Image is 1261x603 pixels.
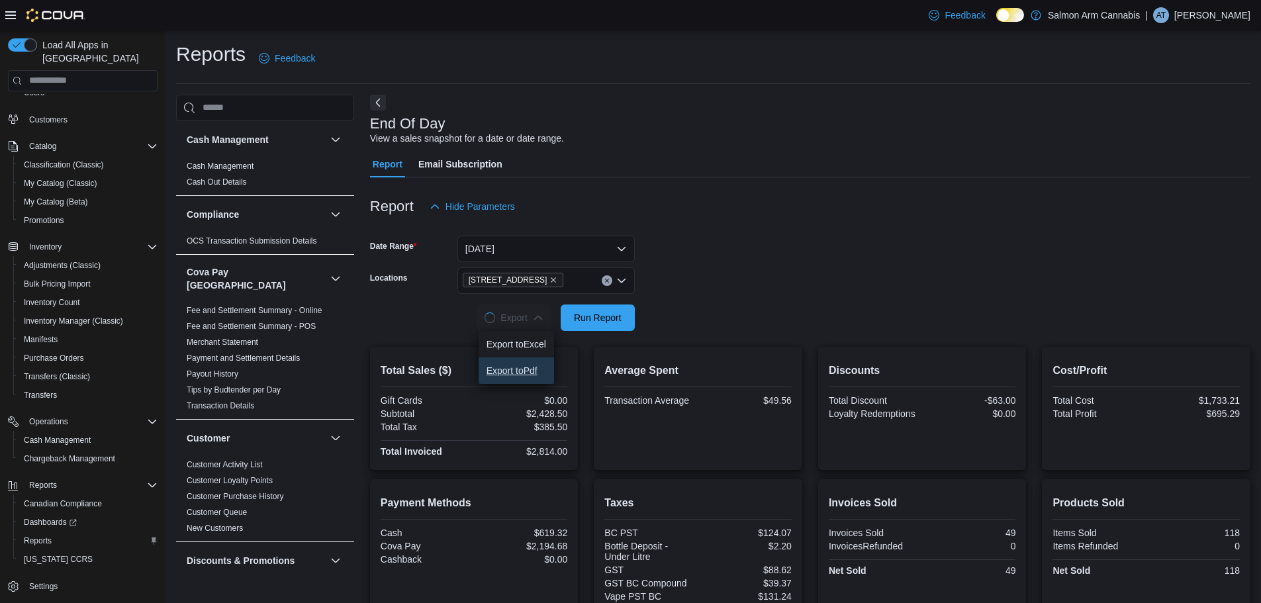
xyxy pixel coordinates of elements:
[1052,395,1143,406] div: Total Cost
[604,395,695,406] div: Transaction Average
[370,241,417,252] label: Date Range
[19,313,158,329] span: Inventory Manager (Classic)
[701,395,792,406] div: $49.56
[13,386,163,404] button: Transfers
[24,371,90,382] span: Transfers (Classic)
[19,332,158,348] span: Manifests
[479,357,554,384] button: Export toPdf
[996,8,1024,22] input: Dark Mode
[187,208,325,221] button: Compliance
[187,432,230,445] h3: Customer
[19,533,158,549] span: Reports
[477,528,567,538] div: $619.32
[13,312,163,330] button: Inventory Manager (Classic)
[24,535,52,546] span: Reports
[187,369,238,379] a: Payout History
[13,349,163,367] button: Purchase Orders
[19,514,158,530] span: Dashboards
[13,256,163,275] button: Adjustments (Classic)
[13,431,163,449] button: Cash Management
[424,193,520,220] button: Hide Parameters
[19,432,96,448] a: Cash Management
[477,422,567,432] div: $385.50
[829,528,919,538] div: Invoices Sold
[829,408,919,419] div: Loyalty Redemptions
[187,492,284,501] a: Customer Purchase History
[13,494,163,513] button: Canadian Compliance
[187,337,258,348] span: Merchant Statement
[19,212,70,228] a: Promotions
[24,239,158,255] span: Inventory
[479,331,554,357] button: Export toExcel
[187,133,325,146] button: Cash Management
[187,177,247,187] a: Cash Out Details
[19,514,82,530] a: Dashboards
[187,385,281,394] a: Tips by Budtender per Day
[925,528,1015,538] div: 49
[24,178,97,189] span: My Catalog (Classic)
[381,495,568,511] h2: Payment Methods
[29,480,57,490] span: Reports
[19,533,57,549] a: Reports
[187,338,258,347] a: Merchant Statement
[187,523,243,533] span: New Customers
[24,215,64,226] span: Promotions
[1052,495,1240,511] h2: Products Sold
[37,38,158,65] span: Load All Apps in [GEOGRAPHIC_DATA]
[187,353,300,363] span: Payment and Settlement Details
[13,513,163,532] a: Dashboards
[24,297,80,308] span: Inventory Count
[381,363,568,379] h2: Total Sales ($)
[616,275,627,286] button: Open list of options
[187,236,317,246] a: OCS Transaction Submission Details
[29,141,56,152] span: Catalog
[187,353,300,363] a: Payment and Settlement Details
[19,212,158,228] span: Promotions
[477,446,567,457] div: $2,814.00
[19,175,103,191] a: My Catalog (Classic)
[19,496,158,512] span: Canadian Compliance
[187,554,325,567] button: Discounts & Promotions
[19,451,158,467] span: Chargeback Management
[26,9,85,22] img: Cova
[1145,7,1148,23] p: |
[3,476,163,494] button: Reports
[29,416,68,427] span: Operations
[477,304,551,331] button: LoadingExport
[485,304,543,331] span: Export
[19,551,158,567] span: Washington CCRS
[604,495,792,511] h2: Taxes
[925,408,1015,419] div: $0.00
[19,350,158,366] span: Purchase Orders
[187,321,316,332] span: Fee and Settlement Summary - POS
[381,446,442,457] strong: Total Invoiced
[24,579,63,594] a: Settings
[370,199,414,214] h3: Report
[445,200,515,213] span: Hide Parameters
[485,312,495,323] span: Loading
[254,45,320,71] a: Feedback
[925,395,1015,406] div: -$63.00
[945,9,985,22] span: Feedback
[13,275,163,293] button: Bulk Pricing Import
[469,273,547,287] span: [STREET_ADDRESS]
[19,332,63,348] a: Manifests
[24,112,73,128] a: Customers
[1052,541,1143,551] div: Items Refunded
[549,276,557,284] button: Remove 81B Shuswap St NW from selection in this group
[1156,7,1166,23] span: AT
[24,279,91,289] span: Bulk Pricing Import
[13,449,163,468] button: Chargeback Management
[24,498,102,509] span: Canadian Compliance
[187,460,263,469] a: Customer Activity List
[187,322,316,331] a: Fee and Settlement Summary - POS
[604,363,792,379] h2: Average Spent
[24,260,101,271] span: Adjustments (Classic)
[24,353,84,363] span: Purchase Orders
[1052,363,1240,379] h2: Cost/Profit
[24,138,158,154] span: Catalog
[13,156,163,174] button: Classification (Classic)
[1149,528,1240,538] div: 118
[19,369,158,385] span: Transfers (Classic)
